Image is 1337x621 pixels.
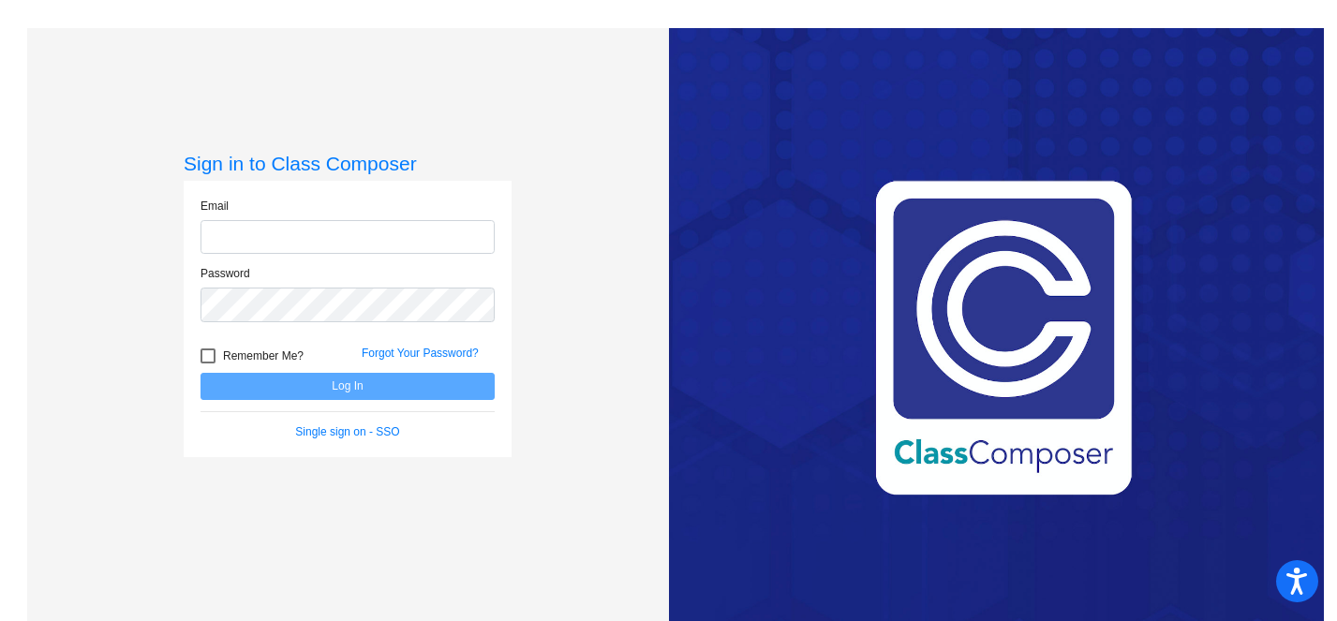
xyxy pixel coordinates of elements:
[201,198,229,214] label: Email
[184,152,512,175] h3: Sign in to Class Composer
[201,265,250,282] label: Password
[201,373,495,400] button: Log In
[295,425,399,438] a: Single sign on - SSO
[223,345,304,367] span: Remember Me?
[362,347,479,360] a: Forgot Your Password?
